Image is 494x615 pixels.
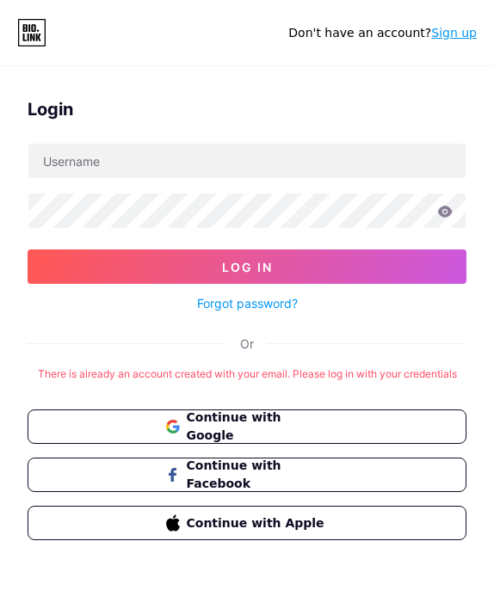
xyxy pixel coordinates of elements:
button: Continue with Facebook [28,458,466,492]
button: Continue with Google [28,409,466,444]
input: Username [28,144,466,178]
div: Don't have an account? [288,24,477,42]
a: Sign up [431,26,477,40]
span: Log In [222,260,273,274]
a: Forgot password? [197,294,298,312]
span: Continue with Google [187,409,329,445]
button: Continue with Apple [28,506,466,540]
button: Log In [28,249,466,284]
div: Login [28,96,466,122]
span: Continue with Facebook [187,457,329,493]
div: Or [240,335,254,353]
span: Continue with Apple [187,514,329,532]
div: There is already an account created with your email. Please log in with your credentials [28,366,466,382]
